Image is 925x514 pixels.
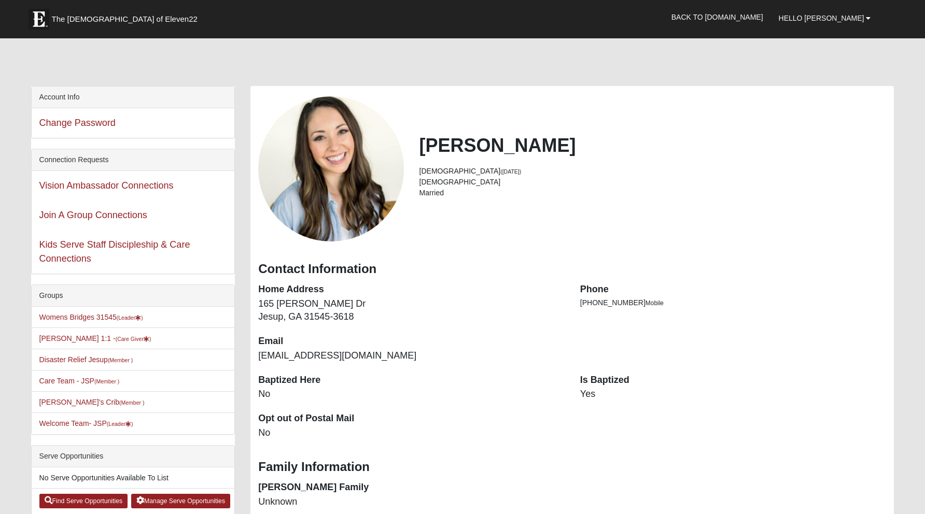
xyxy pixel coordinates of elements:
span: Hello [PERSON_NAME] [779,14,864,22]
small: (Member ) [94,378,119,384]
dd: Unknown [258,495,565,509]
a: Care Team - JSP(Member ) [39,377,120,385]
dd: 165 [PERSON_NAME] Dr Jesup, GA 31545-3618 [258,297,565,324]
span: The [DEMOGRAPHIC_DATA] of Eleven22 [52,14,198,24]
li: Married [419,188,887,198]
small: (Member ) [119,399,144,406]
small: (Leader ) [107,421,133,427]
a: Back to [DOMAIN_NAME] [664,4,771,30]
a: Welcome Team- JSP(Leader) [39,419,133,427]
dt: Opt out of Postal Mail [258,412,565,425]
dd: Yes [580,388,887,401]
a: [PERSON_NAME]'s Crib(Member ) [39,398,145,406]
small: (Care Giver ) [116,336,151,342]
a: [PERSON_NAME] 1:1 -(Care Giver) [39,334,151,342]
a: Find Serve Opportunities [39,494,128,508]
h2: [PERSON_NAME] [419,134,887,156]
li: No Serve Opportunities Available To List [32,467,235,489]
h3: Family Information [258,460,886,475]
a: View Fullsize Photo [258,96,403,241]
a: Manage Serve Opportunities [131,494,230,508]
dt: Home Address [258,283,565,296]
span: Mobile [646,299,664,307]
small: (Member ) [108,357,133,363]
h3: Contact Information [258,262,886,277]
small: ([DATE]) [500,168,521,175]
a: Join A Group Connections [39,210,147,220]
li: [DEMOGRAPHIC_DATA] [419,166,887,177]
div: Connection Requests [32,149,235,171]
a: The [DEMOGRAPHIC_DATA] of Eleven22 [23,4,231,30]
img: Eleven22 logo [29,9,49,30]
div: Account Info [32,87,235,108]
dd: No [258,426,565,440]
dd: No [258,388,565,401]
a: Hello [PERSON_NAME] [771,5,879,31]
a: Kids Serve Staff Discipleship & Care Connections [39,239,190,264]
div: Serve Opportunities [32,446,235,467]
li: [PHONE_NUMBER] [580,297,887,308]
dt: Email [258,335,565,348]
small: (Leader ) [117,315,143,321]
a: Womens Bridges 31545(Leader) [39,313,143,321]
dd: [EMAIL_ADDRESS][DOMAIN_NAME] [258,349,565,363]
a: Vision Ambassador Connections [39,180,174,191]
a: Disaster Relief Jesup(Member ) [39,355,133,364]
li: [DEMOGRAPHIC_DATA] [419,177,887,188]
dt: [PERSON_NAME] Family [258,481,565,494]
div: Groups [32,285,235,307]
a: Change Password [39,118,116,128]
dt: Phone [580,283,887,296]
dt: Baptized Here [258,374,565,387]
dt: Is Baptized [580,374,887,387]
